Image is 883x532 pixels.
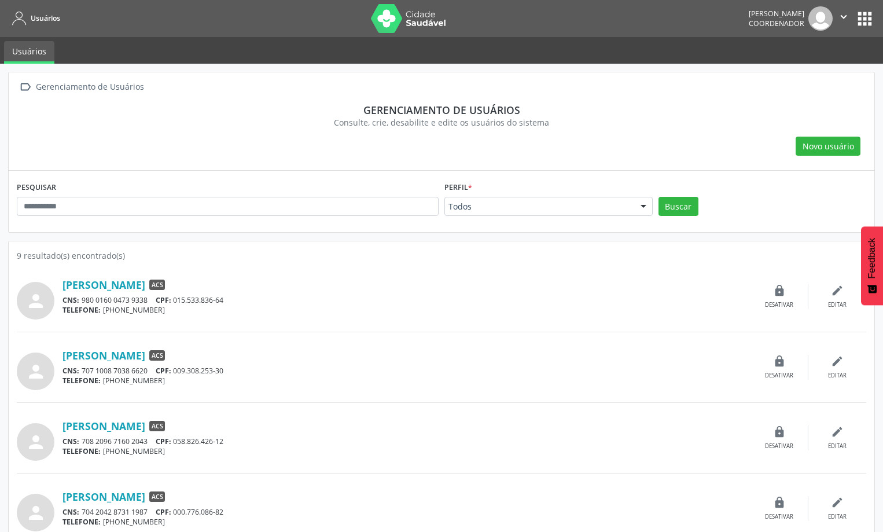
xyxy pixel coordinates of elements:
[808,6,833,31] img: img
[837,10,850,23] i: 
[156,507,171,517] span: CPF:
[62,507,79,517] span: CNS:
[149,421,165,431] span: ACS
[149,280,165,290] span: ACS
[828,513,847,521] div: Editar
[765,372,793,380] div: Desativar
[62,436,79,446] span: CNS:
[4,41,54,64] a: Usuários
[773,284,786,297] i: lock
[855,9,875,29] button: apps
[773,496,786,509] i: lock
[831,496,844,509] i: edit
[156,366,171,376] span: CPF:
[62,436,750,446] div: 708 2096 7160 2043 058.826.426-12
[828,442,847,450] div: Editar
[62,446,750,456] div: [PHONE_NUMBER]
[25,432,46,453] i: person
[765,513,793,521] div: Desativar
[62,295,750,305] div: 980 0160 0473 9338 015.533.836-64
[62,305,750,315] div: [PHONE_NUMBER]
[833,6,855,31] button: 
[773,355,786,368] i: lock
[25,116,858,129] div: Consulte, crie, desabilite e edite os usuários do sistema
[749,9,804,19] div: [PERSON_NAME]
[62,420,145,432] a: [PERSON_NAME]
[17,179,56,197] label: PESQUISAR
[25,291,46,311] i: person
[62,349,145,362] a: [PERSON_NAME]
[62,376,750,386] div: [PHONE_NUMBER]
[831,425,844,438] i: edit
[149,491,165,502] span: ACS
[828,301,847,309] div: Editar
[25,104,858,116] div: Gerenciamento de usuários
[62,366,79,376] span: CNS:
[31,13,60,23] span: Usuários
[62,278,145,291] a: [PERSON_NAME]
[34,79,146,96] div: Gerenciamento de Usuários
[156,436,171,446] span: CPF:
[803,140,854,152] span: Novo usuário
[149,350,165,361] span: ACS
[444,179,472,197] label: Perfil
[62,376,101,386] span: TELEFONE:
[62,446,101,456] span: TELEFONE:
[62,517,101,527] span: TELEFONE:
[828,372,847,380] div: Editar
[831,355,844,368] i: edit
[765,301,793,309] div: Desativar
[62,517,750,527] div: [PHONE_NUMBER]
[25,361,46,382] i: person
[796,137,860,156] button: Novo usuário
[62,295,79,305] span: CNS:
[831,284,844,297] i: edit
[156,295,171,305] span: CPF:
[448,201,629,212] span: Todos
[867,238,877,278] span: Feedback
[8,9,60,28] a: Usuários
[17,79,34,96] i: 
[62,366,750,376] div: 707 1008 7038 6620 009.308.253-30
[773,425,786,438] i: lock
[861,226,883,305] button: Feedback - Mostrar pesquisa
[62,507,750,517] div: 704 2042 8731 1987 000.776.086-82
[25,502,46,523] i: person
[17,79,146,96] a:  Gerenciamento de Usuários
[658,197,698,217] button: Buscar
[749,19,804,28] span: Coordenador
[17,250,866,262] div: 9 resultado(s) encontrado(s)
[62,490,145,503] a: [PERSON_NAME]
[62,305,101,315] span: TELEFONE:
[765,442,793,450] div: Desativar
